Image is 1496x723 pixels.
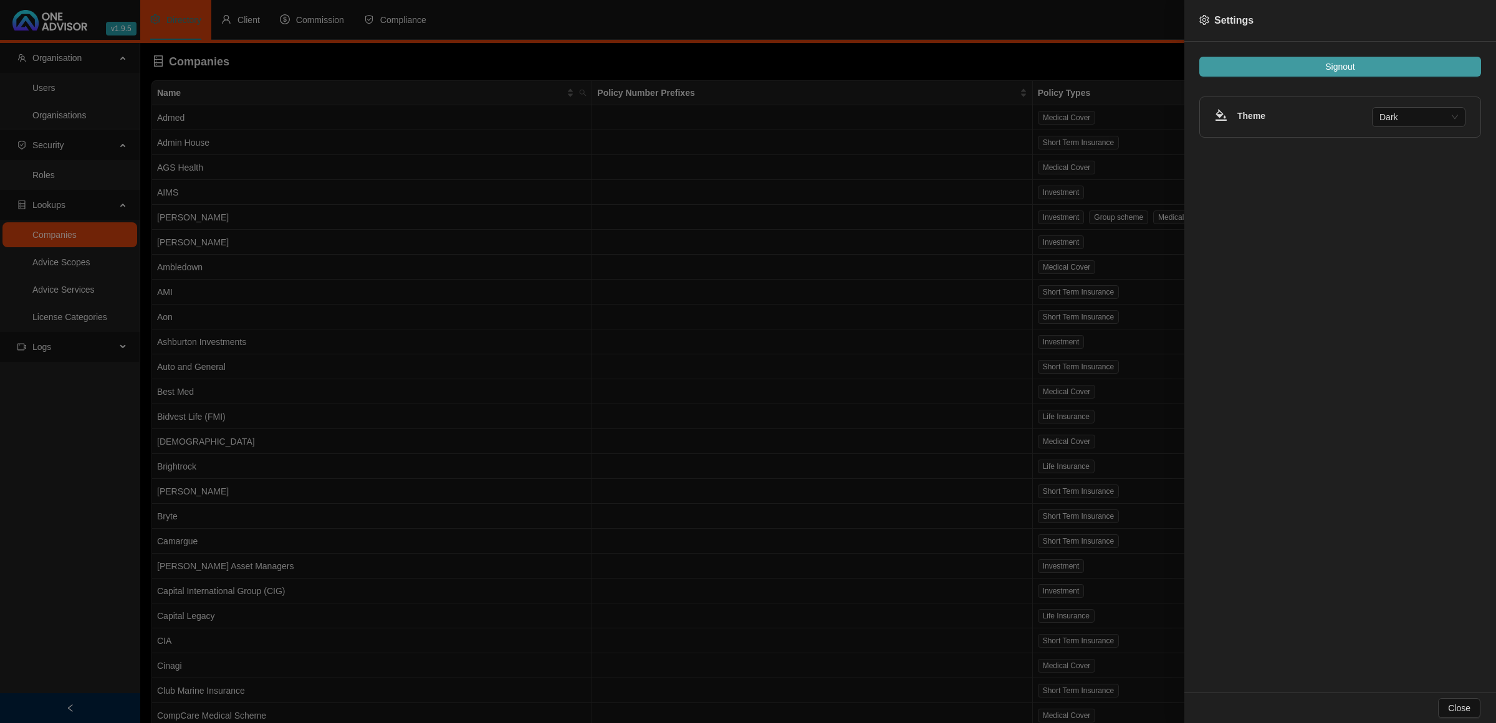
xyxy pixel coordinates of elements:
span: bg-colors [1215,109,1227,121]
span: Settings [1214,15,1254,26]
button: Close [1438,698,1480,718]
button: Signout [1199,57,1481,77]
span: Signout [1325,60,1355,73]
span: Dark [1379,108,1458,126]
h4: Theme [1237,109,1372,123]
span: Close [1448,701,1470,715]
span: setting [1199,15,1209,25]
